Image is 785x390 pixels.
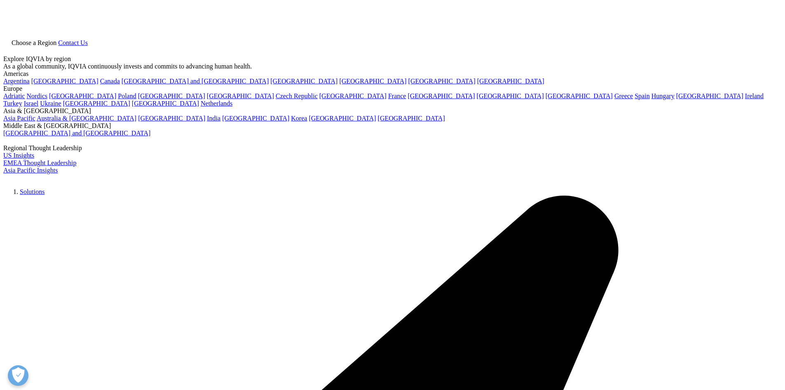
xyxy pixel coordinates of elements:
div: Europe [3,85,782,92]
a: [GEOGRAPHIC_DATA] [676,92,743,99]
a: Argentina [3,78,30,85]
a: Korea [291,115,307,122]
a: Hungary [651,92,675,99]
a: Solutions [20,188,45,195]
a: Adriatic [3,92,25,99]
a: [GEOGRAPHIC_DATA] and [GEOGRAPHIC_DATA] [122,78,269,85]
a: [GEOGRAPHIC_DATA] [138,115,205,122]
a: [GEOGRAPHIC_DATA] [207,92,274,99]
a: Ukraine [40,100,61,107]
a: [GEOGRAPHIC_DATA] [49,92,116,99]
button: Ouvrir le centre de préférences [8,365,28,386]
a: Canada [100,78,120,85]
a: [GEOGRAPHIC_DATA] [270,78,337,85]
a: Turkey [3,100,22,107]
a: France [388,92,406,99]
a: US Insights [3,152,34,159]
a: EMEA Thought Leadership [3,159,76,166]
a: Greece [614,92,633,99]
a: [GEOGRAPHIC_DATA] [546,92,613,99]
a: [GEOGRAPHIC_DATA] [63,100,130,107]
a: Asia Pacific [3,115,35,122]
a: Contact Us [58,39,88,46]
a: [GEOGRAPHIC_DATA] [477,92,544,99]
a: [GEOGRAPHIC_DATA] [408,78,476,85]
div: As a global community, IQVIA continuously invests and commits to advancing human health. [3,63,782,70]
a: [GEOGRAPHIC_DATA] and [GEOGRAPHIC_DATA] [3,130,150,137]
a: [GEOGRAPHIC_DATA] [477,78,544,85]
a: Asia Pacific Insights [3,167,58,174]
a: [GEOGRAPHIC_DATA] [222,115,289,122]
a: Israel [24,100,39,107]
a: [GEOGRAPHIC_DATA] [339,78,406,85]
span: Choose a Region [12,39,56,46]
a: [GEOGRAPHIC_DATA] [378,115,445,122]
a: India [207,115,220,122]
div: Regional Thought Leadership [3,144,782,152]
a: Poland [118,92,136,99]
a: [GEOGRAPHIC_DATA] [31,78,98,85]
a: [GEOGRAPHIC_DATA] [319,92,387,99]
div: Asia & [GEOGRAPHIC_DATA] [3,107,782,115]
a: [GEOGRAPHIC_DATA] [309,115,376,122]
a: Czech Republic [276,92,318,99]
a: Ireland [745,92,764,99]
a: Netherlands [201,100,232,107]
a: [GEOGRAPHIC_DATA] [132,100,199,107]
div: Explore IQVIA by region [3,55,782,63]
div: Middle East & [GEOGRAPHIC_DATA] [3,122,782,130]
a: [GEOGRAPHIC_DATA] [138,92,205,99]
a: Spain [635,92,649,99]
a: [GEOGRAPHIC_DATA] [408,92,475,99]
a: Australia & [GEOGRAPHIC_DATA] [37,115,136,122]
div: Americas [3,70,782,78]
a: Nordics [26,92,47,99]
